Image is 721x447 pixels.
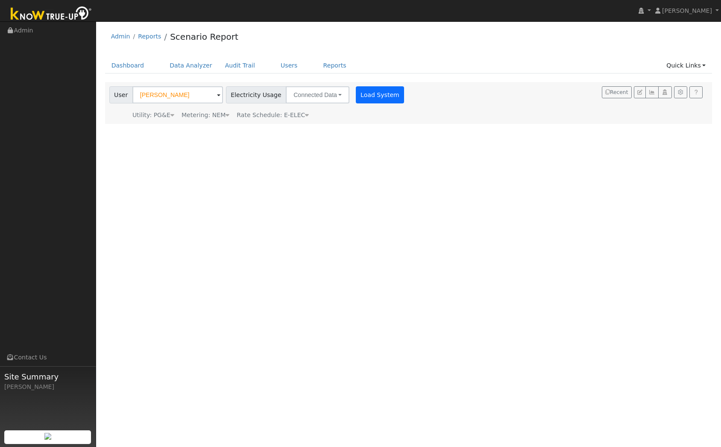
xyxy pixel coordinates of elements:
[105,58,151,74] a: Dashboard
[163,58,219,74] a: Data Analyzer
[286,86,349,103] button: Connected Data
[4,382,91,391] div: [PERSON_NAME]
[132,111,174,120] div: Utility: PG&E
[138,33,161,40] a: Reports
[6,5,96,24] img: Know True-Up
[634,86,646,98] button: Edit User
[219,58,261,74] a: Audit Trail
[226,86,286,103] span: Electricity Usage
[602,86,632,98] button: Recent
[689,86,703,98] a: Help Link
[109,86,133,103] span: User
[182,111,229,120] div: Metering: NEM
[658,86,671,98] button: Login As
[317,58,353,74] a: Reports
[132,86,223,103] input: Select a User
[4,371,91,382] span: Site Summary
[274,58,304,74] a: Users
[237,112,309,118] span: Alias: E1
[645,86,659,98] button: Multi-Series Graph
[356,86,404,103] button: Load System
[44,433,51,440] img: retrieve
[111,33,130,40] a: Admin
[170,32,238,42] a: Scenario Report
[660,58,712,74] a: Quick Links
[662,7,712,14] span: [PERSON_NAME]
[674,86,687,98] button: Settings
